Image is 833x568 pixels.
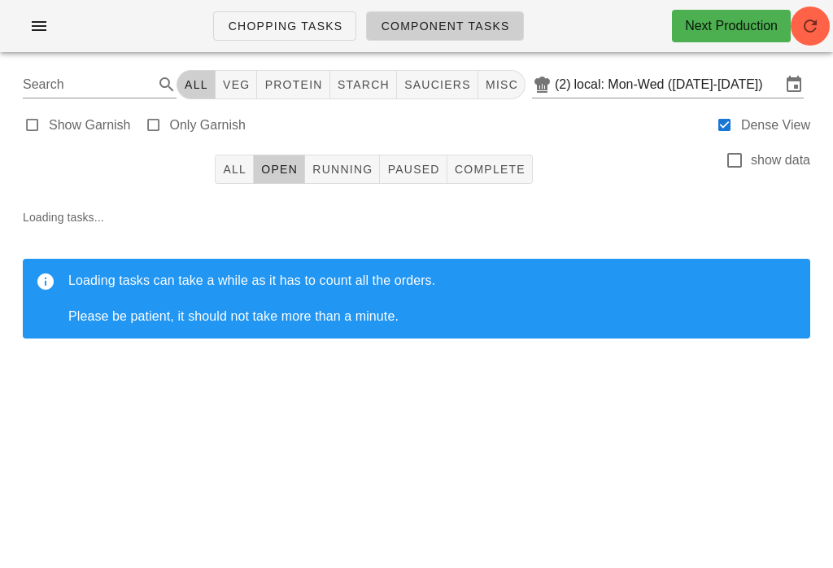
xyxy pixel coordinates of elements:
button: Running [305,155,380,184]
span: All [222,163,246,176]
label: Show Garnish [49,117,131,133]
span: Paused [386,163,439,176]
span: Running [312,163,373,176]
span: Complete [454,163,526,176]
label: Only Garnish [170,117,246,133]
button: All [215,155,254,184]
span: Open [260,163,298,176]
button: sauciers [397,70,478,99]
button: starch [330,70,397,99]
button: protein [257,70,329,99]
div: Loading tasks can take a while as it has to count all the orders. Please be patient, it should no... [68,272,797,326]
label: show data [751,152,810,168]
button: Complete [447,155,533,184]
a: Component Tasks [366,11,523,41]
button: veg [216,70,258,99]
span: sauciers [403,78,471,91]
button: Open [254,155,305,184]
label: Dense View [741,117,810,133]
span: misc [485,78,518,91]
a: Chopping Tasks [213,11,356,41]
div: Next Production [685,16,778,36]
button: misc [478,70,526,99]
span: Chopping Tasks [227,20,342,33]
span: veg [222,78,251,91]
div: Loading tasks... [10,195,823,365]
span: protein [264,78,322,91]
span: All [184,78,208,91]
span: starch [337,78,390,91]
span: Component Tasks [380,20,509,33]
div: (2) [555,76,574,93]
button: Paused [380,155,447,184]
button: All [177,70,216,99]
